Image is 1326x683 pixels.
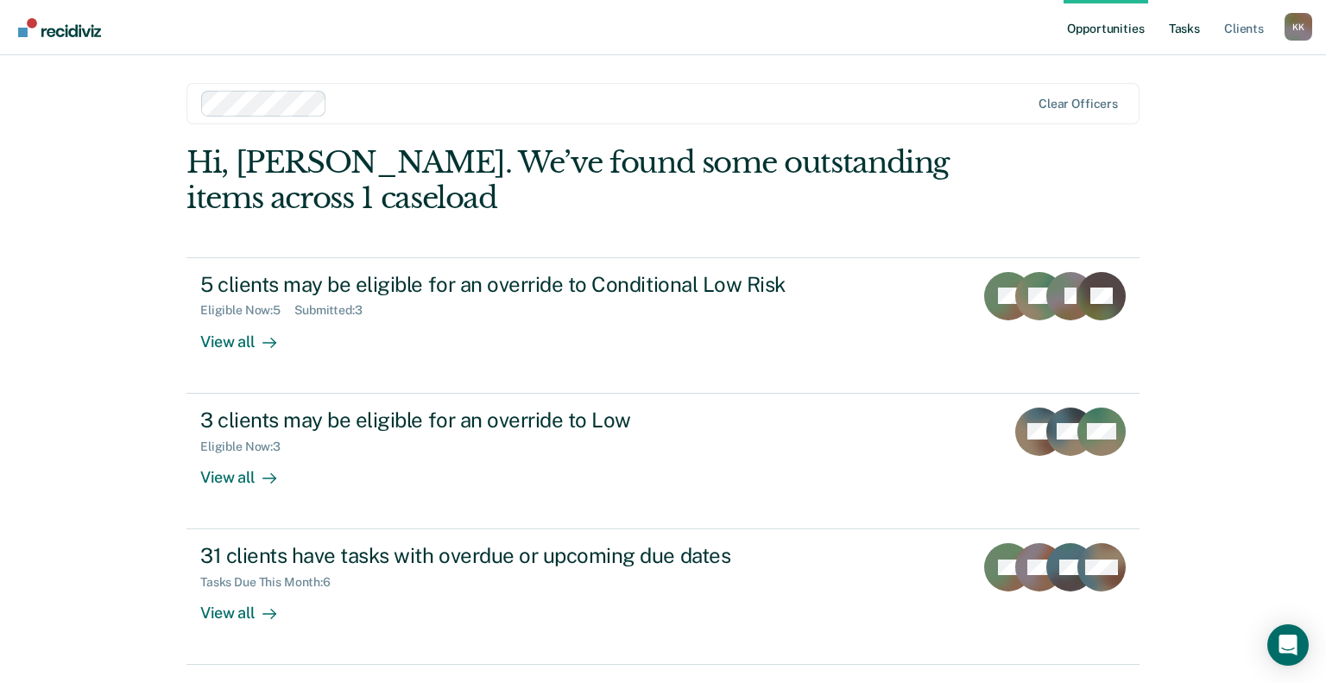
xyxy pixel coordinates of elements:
[1285,13,1312,41] div: K K
[186,394,1140,529] a: 3 clients may be eligible for an override to LowEligible Now:3View all
[1267,624,1309,666] div: Open Intercom Messenger
[1039,97,1118,111] div: Clear officers
[18,18,101,37] img: Recidiviz
[200,575,344,590] div: Tasks Due This Month : 6
[200,440,294,454] div: Eligible Now : 3
[200,318,297,351] div: View all
[200,453,297,487] div: View all
[200,408,806,433] div: 3 clients may be eligible for an override to Low
[186,145,949,216] div: Hi, [PERSON_NAME]. We’ve found some outstanding items across 1 caseload
[200,272,806,297] div: 5 clients may be eligible for an override to Conditional Low Risk
[200,543,806,568] div: 31 clients have tasks with overdue or upcoming due dates
[186,529,1140,665] a: 31 clients have tasks with overdue or upcoming due datesTasks Due This Month:6View all
[1285,13,1312,41] button: Profile dropdown button
[294,303,376,318] div: Submitted : 3
[186,257,1140,394] a: 5 clients may be eligible for an override to Conditional Low RiskEligible Now:5Submitted:3View all
[200,303,294,318] div: Eligible Now : 5
[200,590,297,623] div: View all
